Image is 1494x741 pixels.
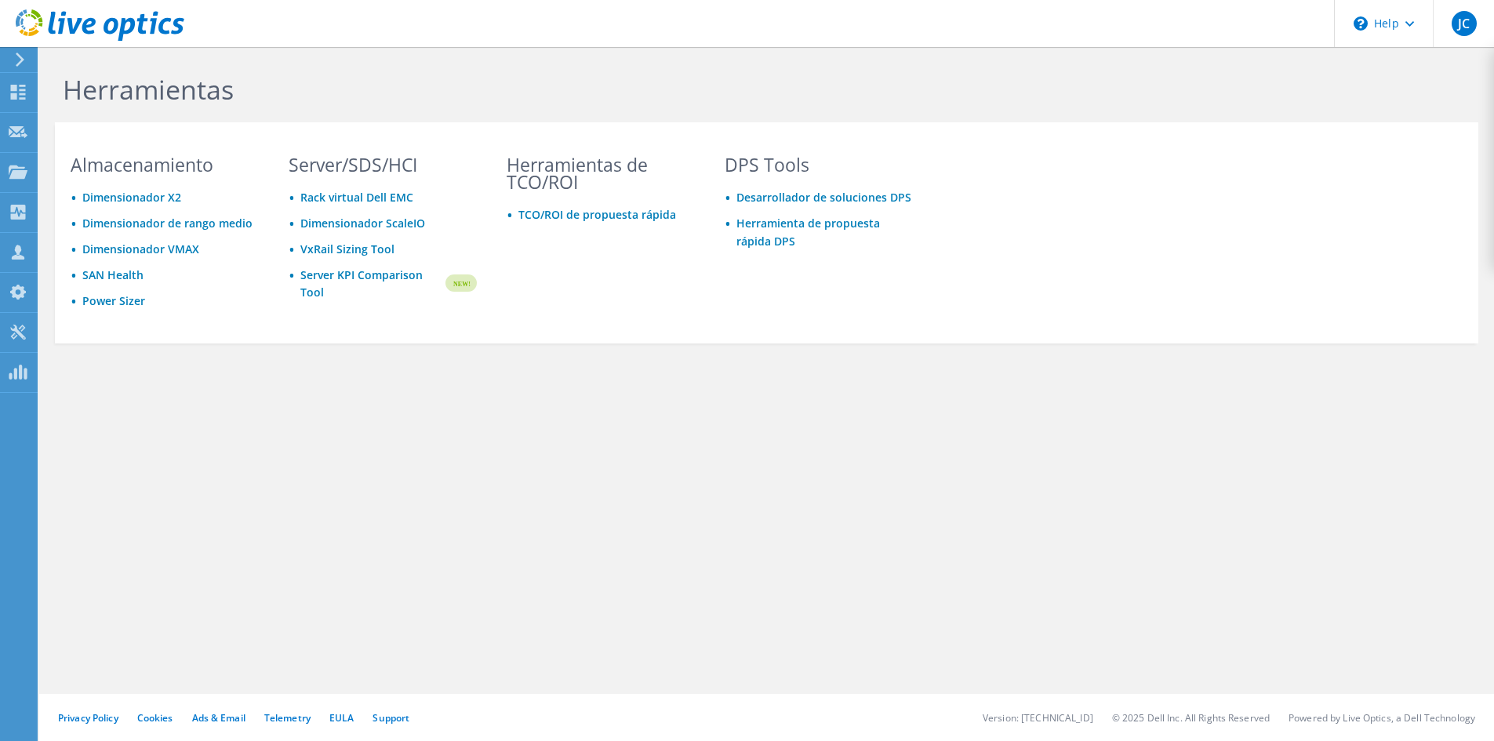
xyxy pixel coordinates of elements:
a: Support [373,711,409,725]
a: Rack virtual Dell EMC [300,190,413,205]
li: Powered by Live Optics, a Dell Technology [1289,711,1475,725]
li: Version: [TECHNICAL_ID] [983,711,1093,725]
a: Herramienta de propuesta rápida DPS [736,216,880,249]
h3: DPS Tools [725,156,913,173]
a: Dimensionador ScaleIO [300,216,425,231]
a: VxRail Sizing Tool [300,242,394,256]
a: EULA [329,711,354,725]
h3: Almacenamiento [71,156,259,173]
a: Telemetry [264,711,311,725]
a: Dimensionador VMAX [82,242,199,256]
li: © 2025 Dell Inc. All Rights Reserved [1112,711,1270,725]
a: Cookies [137,711,173,725]
a: Dimensionador de rango medio [82,216,253,231]
a: Privacy Policy [58,711,118,725]
a: Server KPI Comparison Tool [300,267,443,301]
a: TCO/ROI de propuesta rápida [518,207,676,222]
span: JC [1452,11,1477,36]
a: SAN Health [82,267,144,282]
img: new-badge.svg [443,265,477,302]
a: Power Sizer [82,293,145,308]
h3: Herramientas de TCO/ROI [507,156,695,191]
a: Ads & Email [192,711,245,725]
h1: Herramientas [63,73,1121,106]
h3: Server/SDS/HCI [289,156,477,173]
svg: \n [1354,16,1368,31]
a: Dimensionador X2 [82,190,181,205]
a: Desarrollador de soluciones DPS [736,190,911,205]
